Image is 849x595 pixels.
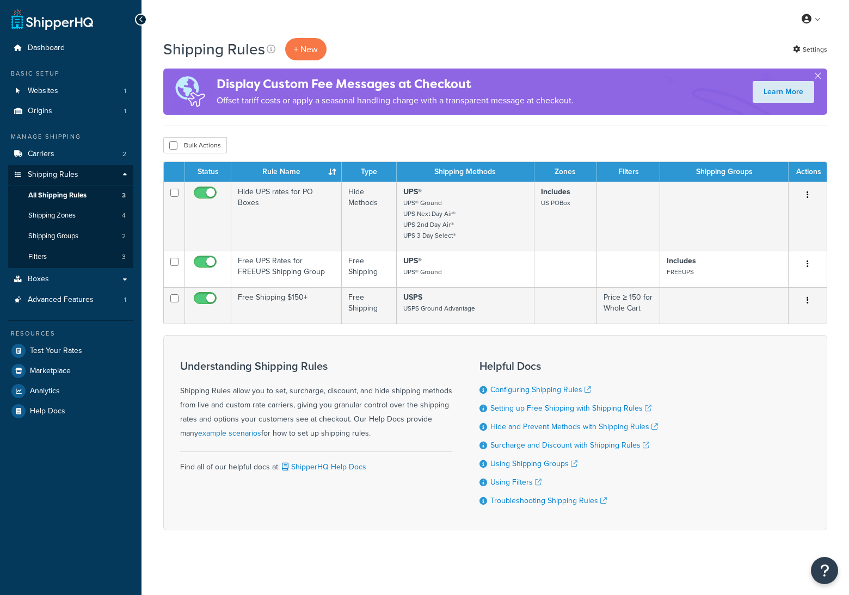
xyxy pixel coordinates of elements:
strong: UPS® [403,255,422,266]
small: US POBox [541,198,570,208]
span: 2 [122,232,126,241]
span: Carriers [28,150,54,159]
h3: Understanding Shipping Rules [180,360,452,372]
span: 2 [122,150,126,159]
span: Filters [28,252,47,262]
a: Marketplace [8,361,133,381]
span: Advanced Features [28,295,94,305]
button: Open Resource Center [811,557,838,584]
span: Test Your Rates [30,346,82,356]
a: Analytics [8,381,133,401]
td: Price ≥ 150 for Whole Cart [597,287,660,324]
p: + New [285,38,327,60]
h1: Shipping Rules [163,39,265,60]
a: Boxes [8,269,133,289]
td: Free Shipping [342,287,397,324]
span: Shipping Groups [28,232,78,241]
div: Basic Setup [8,69,133,78]
li: Origins [8,101,133,121]
span: Analytics [30,387,60,396]
th: Rule Name : activate to sort column ascending [231,162,342,182]
span: Websites [28,86,58,96]
p: Offset tariff costs or apply a seasonal handling charge with a transparent message at checkout. [217,93,574,108]
span: Boxes [28,275,49,284]
span: 3 [122,191,126,200]
small: UPS® Ground UPS Next Day Air® UPS 2nd Day Air® UPS 3 Day Select® [403,198,456,240]
a: Configuring Shipping Rules [490,384,591,395]
a: Learn More [753,81,814,103]
a: Websites 1 [8,81,133,101]
a: ShipperHQ Help Docs [280,461,366,473]
th: Actions [789,162,827,182]
div: Resources [8,329,133,338]
span: 1 [124,86,126,96]
span: Shipping Zones [28,211,76,220]
li: Shipping Rules [8,165,133,268]
span: Origins [28,107,52,116]
li: Carriers [8,144,133,164]
a: Advanced Features 1 [8,290,133,310]
a: example scenarios [198,427,261,439]
li: Shipping Groups [8,226,133,246]
div: Shipping Rules allow you to set, surcharge, discount, and hide shipping methods from live and cus... [180,360,452,441]
span: 3 [122,252,126,262]
td: Hide Methods [342,182,397,251]
span: 1 [124,295,126,305]
li: Websites [8,81,133,101]
small: FREEUPS [667,267,694,277]
a: Dashboard [8,38,133,58]
th: Type [342,162,397,182]
small: UPS® Ground [403,267,442,277]
a: Filters 3 [8,247,133,267]
a: Using Filters [490,476,542,488]
a: Settings [793,42,827,57]
a: Using Shipping Groups [490,458,577,469]
td: Free Shipping $150+ [231,287,342,324]
span: Marketplace [30,367,71,376]
strong: Includes [667,255,696,266]
strong: UPS® [403,186,422,197]
li: Shipping Zones [8,206,133,226]
a: All Shipping Rules 3 [8,185,133,206]
span: Shipping Rules [28,170,78,179]
a: Troubleshooting Shipping Rules [490,495,607,506]
small: USPS Ground Advantage [403,303,475,313]
th: Shipping Methods [397,162,534,182]
strong: Includes [541,186,570,197]
span: All Shipping Rules [28,191,87,200]
li: All Shipping Rules [8,185,133,206]
span: Help Docs [30,407,65,416]
div: Find all of our helpful docs at: [180,451,452,474]
li: Filters [8,247,133,267]
span: 4 [122,211,126,220]
div: Manage Shipping [8,132,133,141]
h4: Display Custom Fee Messages at Checkout [217,75,574,93]
img: duties-banner-06bc72dcb5fe05cb3f9472aba00be2ae8eb53ab6f0d8bb03d382ba314ac3c341.png [163,69,217,115]
a: Shipping Zones 4 [8,206,133,226]
th: Shipping Groups [660,162,789,182]
a: Setting up Free Shipping with Shipping Rules [490,402,651,414]
a: Test Your Rates [8,341,133,361]
a: Shipping Groups 2 [8,226,133,246]
th: Status [185,162,231,182]
a: Origins 1 [8,101,133,121]
span: 1 [124,107,126,116]
li: Advanced Features [8,290,133,310]
a: Shipping Rules [8,165,133,185]
button: Bulk Actions [163,137,227,153]
h3: Helpful Docs [479,360,658,372]
td: Free UPS Rates for FREEUPS Shipping Group [231,251,342,287]
th: Zones [534,162,598,182]
td: Hide UPS rates for PO Boxes [231,182,342,251]
a: ShipperHQ Home [11,8,93,30]
a: Surcharge and Discount with Shipping Rules [490,439,649,451]
a: Help Docs [8,401,133,421]
a: Carriers 2 [8,144,133,164]
th: Filters [597,162,660,182]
